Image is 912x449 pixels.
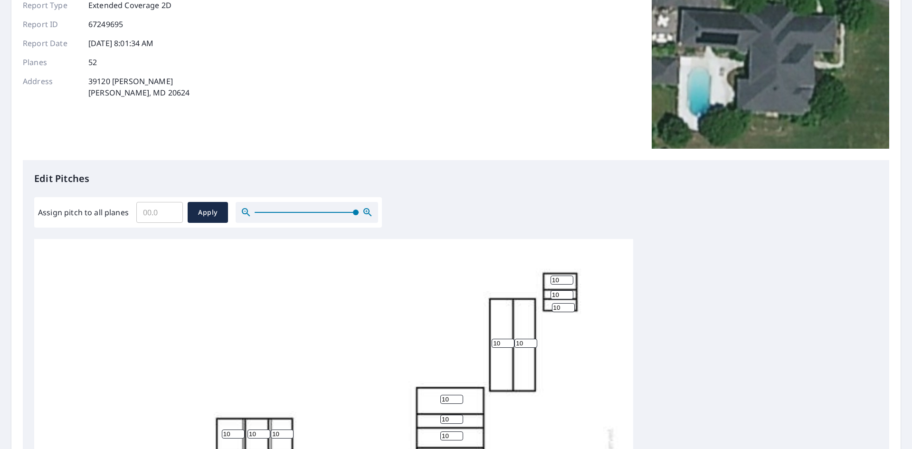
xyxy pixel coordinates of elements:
[88,76,190,98] p: 39120 [PERSON_NAME] [PERSON_NAME], MD 20624
[88,19,123,30] p: 67249695
[88,57,97,68] p: 52
[23,76,80,98] p: Address
[136,199,183,226] input: 00.0
[23,38,80,49] p: Report Date
[188,202,228,223] button: Apply
[195,207,220,219] span: Apply
[23,19,80,30] p: Report ID
[38,207,129,218] label: Assign pitch to all planes
[34,172,878,186] p: Edit Pitches
[23,57,80,68] p: Planes
[88,38,154,49] p: [DATE] 8:01:34 AM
